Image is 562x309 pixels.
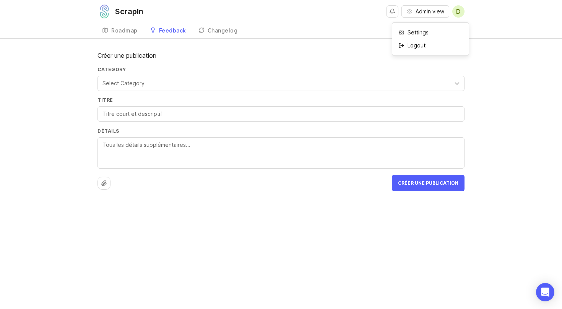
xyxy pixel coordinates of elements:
[386,5,398,18] button: Notifications
[97,5,111,18] img: ScrapIn logo
[392,175,465,191] button: Créer une publication
[159,28,186,33] div: Feedback
[145,23,191,39] a: Feedback
[536,283,554,301] div: Open Intercom Messenger
[115,8,143,15] div: ScrapIn
[97,23,142,39] a: Roadmap
[194,23,242,39] a: Changelog
[392,26,469,39] a: Settings
[111,28,138,33] div: Roadmap
[97,97,465,103] label: Titre
[102,110,460,118] input: Titre court et descriptif
[97,128,465,134] label: Détails
[97,66,465,73] label: Category
[401,5,449,18] button: Admin view
[398,180,458,186] span: Créer une publication
[208,28,238,33] div: Changelog
[408,29,429,36] p: Settings
[456,7,461,16] span: D
[408,42,426,49] p: Logout
[416,8,444,15] span: Admin view
[97,51,465,60] div: Créer une publication
[102,79,145,88] div: Select Category
[452,5,465,18] button: D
